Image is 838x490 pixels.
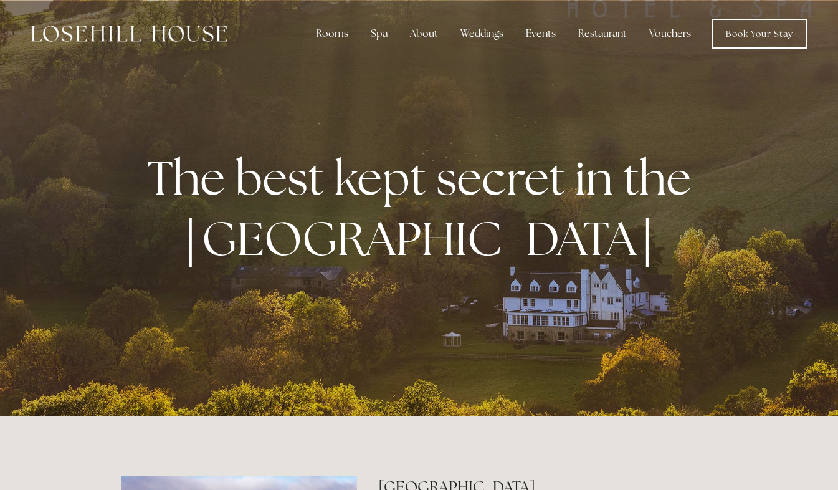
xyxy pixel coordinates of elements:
strong: The best kept secret in the [GEOGRAPHIC_DATA] [147,147,701,269]
div: Restaurant [568,21,637,46]
a: Book Your Stay [712,19,807,49]
div: Spa [361,21,398,46]
a: Vouchers [639,21,701,46]
div: Events [516,21,566,46]
div: Rooms [306,21,358,46]
img: Losehill House [31,26,227,42]
div: Weddings [450,21,513,46]
div: About [400,21,448,46]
